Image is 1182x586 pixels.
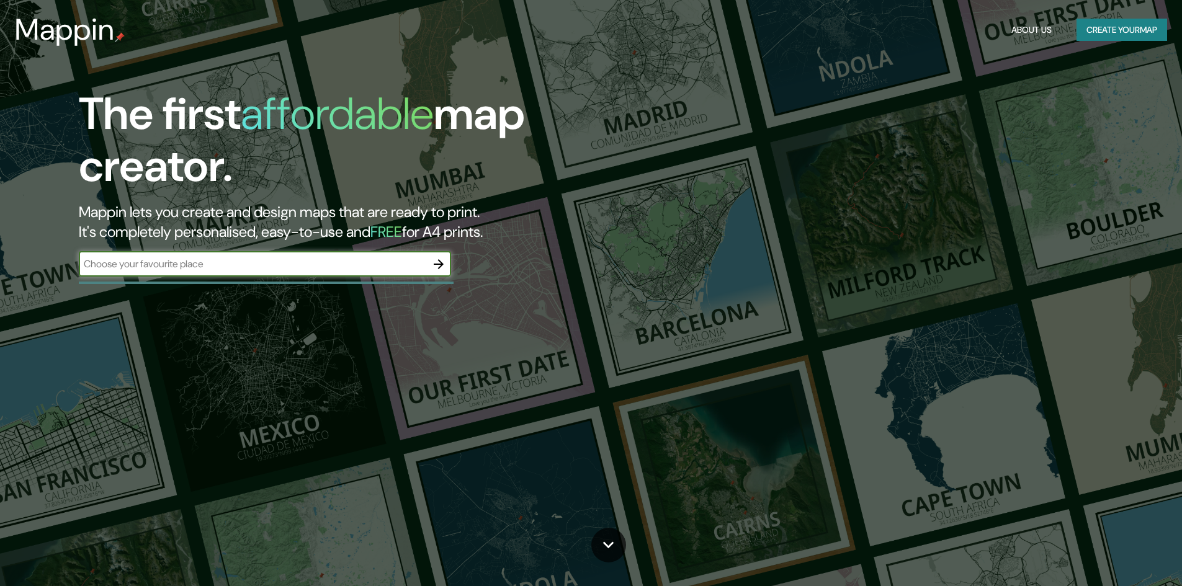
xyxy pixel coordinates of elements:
img: mappin-pin [115,32,125,42]
iframe: Help widget launcher [1072,538,1168,572]
h1: The first map creator. [79,88,670,202]
button: Create yourmap [1077,19,1167,42]
h3: Mappin [15,12,115,47]
button: About Us [1006,19,1057,42]
h5: FREE [370,222,402,241]
h2: Mappin lets you create and design maps that are ready to print. It's completely personalised, eas... [79,202,670,242]
h1: affordable [241,85,434,143]
input: Choose your favourite place [79,257,426,271]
